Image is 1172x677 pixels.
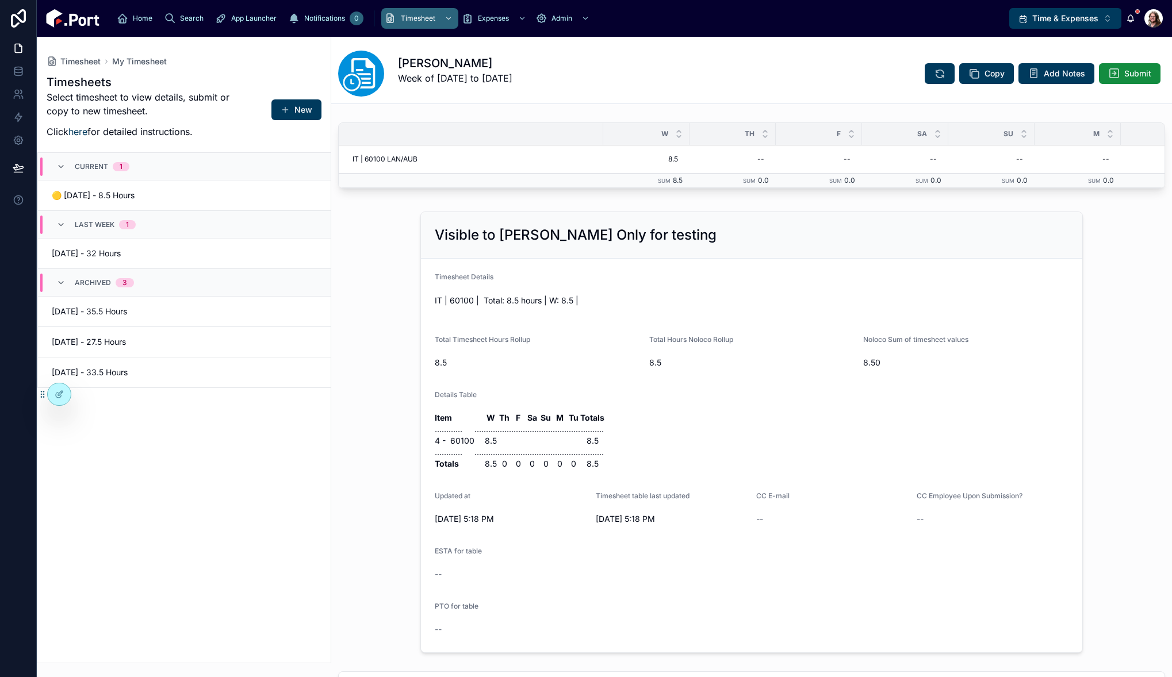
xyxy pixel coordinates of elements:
[1018,63,1094,84] button: Add Notes
[435,424,474,435] td: ............
[47,74,235,90] h1: Timesheets
[553,447,566,458] td: ......
[525,458,539,470] td: 0
[525,424,539,435] td: ......
[553,458,566,470] td: 0
[435,390,477,399] span: Details Table
[566,458,580,470] td: 0
[1103,176,1114,184] span: 0.0
[484,447,497,458] td: ......
[596,513,748,525] span: [DATE] 5:18 PM
[756,491,790,500] span: CC E-mail
[532,8,595,29] a: Admin
[52,306,178,317] span: [DATE] - 35.5 Hours
[398,55,512,71] h1: [PERSON_NAME]
[458,8,532,29] a: Expenses
[435,412,474,424] th: Item
[38,297,331,327] a: [DATE] - 35.5 Hours
[837,129,841,139] span: F
[511,412,525,424] th: F
[553,412,566,424] th: M
[75,220,114,229] span: Last Week
[109,6,1009,31] div: scrollable content
[484,424,497,435] td: ......
[435,294,1068,306] p: IT | 60100 | Total: 8.5 hours | W: 8.5 |
[649,357,855,368] span: 8.5
[180,14,204,23] span: Search
[381,8,458,29] a: Timesheet
[658,178,671,184] small: Sum
[863,335,968,344] span: Noloco Sum of timesheet values
[930,176,941,184] span: 0.0
[539,458,553,470] td: 0
[539,412,553,424] th: Su
[38,239,331,269] a: [DATE] - 32 Hours
[122,278,127,287] div: 3
[231,14,277,23] span: App Launcher
[551,14,572,23] span: Admin
[435,435,474,447] td: 4 - 60100
[435,335,530,344] span: Total Timesheet Hours Rollup
[649,335,733,344] span: Total Hours Noloco Rollup
[497,447,511,458] td: ......
[553,424,566,435] td: ......
[497,412,511,424] th: Th
[52,367,178,378] span: [DATE] - 33.5 Hours
[60,56,101,67] span: Timesheet
[1002,178,1014,184] small: Sum
[580,412,604,424] th: Totals
[525,412,539,424] th: Sa
[304,14,345,23] span: Notifications
[743,178,756,184] small: Sum
[474,424,484,435] td: ....
[1044,68,1085,79] span: Add Notes
[985,68,1005,79] span: Copy
[435,447,474,458] td: ............
[511,447,525,458] td: ......
[566,412,580,424] th: Tu
[75,278,111,287] span: Archived
[484,412,497,424] th: W
[566,424,580,435] td: ......
[112,56,167,67] a: My Timesheet
[38,357,331,387] a: [DATE] - 33.5 Hours
[435,547,482,555] span: ESTA for table
[435,459,459,468] strong: Totals
[745,129,754,139] span: Th
[1016,155,1023,164] div: --
[615,155,678,164] span: 8.5
[916,178,928,184] small: Sum
[497,458,511,470] td: 0
[580,435,604,447] td: 8.5
[844,155,851,164] div: --
[46,9,99,28] img: App logo
[844,176,855,184] span: 0.0
[38,327,331,357] a: [DATE] - 27.5 Hours
[917,513,924,525] span: --
[212,8,285,29] a: App Launcher
[756,513,763,525] span: --
[1009,8,1121,29] button: Select Button
[126,220,129,229] div: 1
[1124,68,1151,79] span: Submit
[596,491,690,500] span: Timesheet table last updated
[52,248,178,259] span: [DATE] - 32 Hours
[484,458,497,470] td: 8.5
[511,424,525,435] td: ......
[353,155,418,164] span: IT | 60100 LAN/AUB
[1099,63,1160,84] button: Submit
[1102,155,1109,164] div: --
[539,447,553,458] td: ......
[68,126,87,137] a: here
[38,180,331,211] a: 🟡 [DATE] - 8.5 Hours
[580,447,604,458] td: ..........
[1017,176,1028,184] span: 0.0
[863,357,1068,368] span: 8.50
[271,99,321,120] button: New
[133,14,152,23] span: Home
[435,513,587,525] span: [DATE] 5:18 PM
[580,458,604,470] td: 8.5
[75,162,108,171] span: Current
[511,458,525,470] td: 0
